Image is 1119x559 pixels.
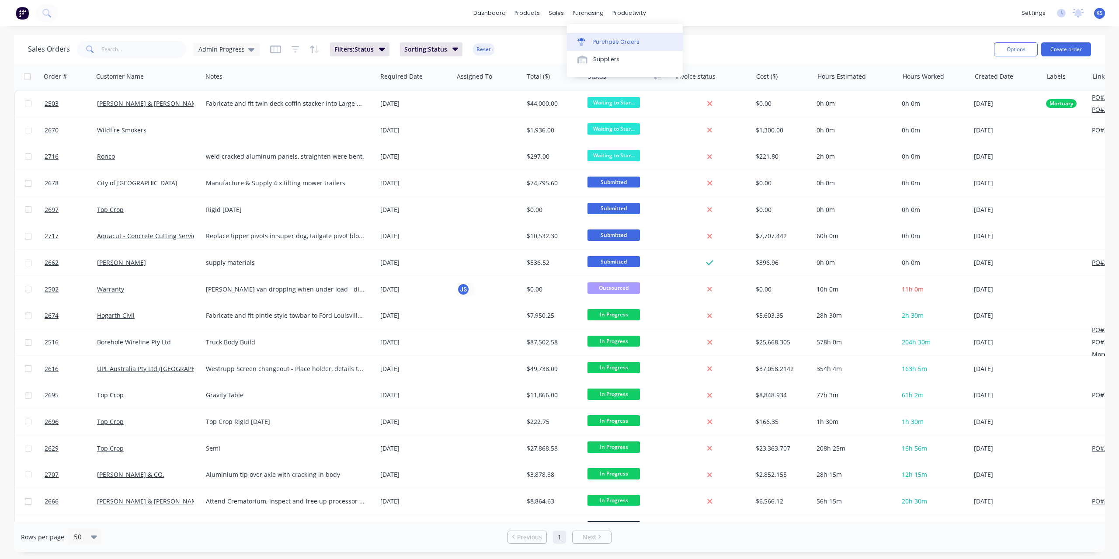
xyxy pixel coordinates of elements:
[380,72,423,81] div: Required Date
[97,285,124,293] a: Warranty
[817,444,891,453] div: 208h 25m
[587,441,640,452] span: In Progress
[608,7,650,20] div: productivity
[817,470,891,479] div: 28h 15m
[756,417,807,426] div: $166.35
[380,497,450,506] div: [DATE]
[45,302,97,329] a: 2674
[587,389,640,399] span: In Progress
[206,417,365,426] div: Top Crop Rigid [DATE]
[974,470,1039,479] div: [DATE]
[756,470,807,479] div: $2,852.155
[45,391,59,399] span: 2695
[902,391,924,399] span: 61h 2m
[527,285,578,294] div: $0.00
[45,311,59,320] span: 2674
[97,470,164,479] a: [PERSON_NAME] & CO.
[756,179,807,187] div: $0.00
[45,90,97,117] a: 2503
[583,533,596,542] span: Next
[756,311,807,320] div: $5,603.35
[45,258,59,267] span: 2662
[97,258,146,267] a: [PERSON_NAME]
[544,7,568,20] div: sales
[756,444,807,453] div: $23,363.707
[527,99,578,108] div: $44,000.00
[756,365,807,373] div: $37,058.2142
[756,205,807,214] div: $0.00
[380,338,450,347] div: [DATE]
[1092,497,1118,506] button: PO#2737
[974,311,1039,320] div: [DATE]
[902,205,920,214] span: 0h 0m
[97,152,115,160] a: Ronco
[902,311,924,319] span: 2h 30m
[45,276,97,302] a: 2502
[527,338,578,347] div: $87,502.58
[975,72,1013,81] div: Created Date
[756,338,807,347] div: $25,668.305
[45,99,59,108] span: 2503
[28,45,70,53] h1: Sales Orders
[380,126,450,135] div: [DATE]
[587,336,640,347] span: In Progress
[457,283,470,296] button: JS
[380,470,450,479] div: [DATE]
[45,515,97,541] a: 2627
[902,338,931,346] span: 204h 30m
[587,362,640,373] span: In Progress
[1092,391,1118,399] button: PO#2741
[1092,105,1118,114] button: PO#2601
[902,444,927,452] span: 16h 56m
[527,72,550,81] div: Total ($)
[45,470,59,479] span: 2707
[380,365,450,373] div: [DATE]
[205,72,222,81] div: Notes
[45,232,59,240] span: 2717
[400,42,463,56] button: Sorting:Status
[45,179,59,187] span: 2678
[97,232,199,240] a: Aquacut - Concrete Cutting Service
[974,365,1039,373] div: [DATE]
[587,97,640,108] span: Waiting to Star...
[206,179,365,187] div: Manufacture & Supply 4 x tilting mower trailers
[45,205,59,214] span: 2697
[974,205,1039,214] div: [DATE]
[817,497,891,506] div: 56h 15m
[1092,350,1112,359] button: More...
[817,179,891,187] div: 0h 0m
[527,179,578,187] div: $74,795.60
[380,205,450,214] div: [DATE]
[902,152,920,160] span: 0h 0m
[1092,338,1118,347] button: PO#2705
[568,7,608,20] div: purchasing
[974,99,1039,108] div: [DATE]
[527,444,578,453] div: $27,868.58
[1092,326,1118,334] button: PO#2725
[817,417,891,426] div: 1h 30m
[587,282,640,293] span: Outsourced
[587,123,640,134] span: Waiting to Star...
[97,338,171,346] a: Borehole Wireline Pty Ltd
[567,51,683,68] a: Suppliers
[902,470,927,479] span: 12h 15m
[45,382,97,408] a: 2695
[902,497,927,505] span: 20h 30m
[45,197,97,223] a: 2697
[469,7,510,20] a: dashboard
[902,126,920,134] span: 0h 0m
[380,99,450,108] div: [DATE]
[1092,126,1118,135] button: PO#2738
[817,126,891,135] div: 0h 0m
[45,356,97,382] a: 2616
[527,417,578,426] div: $222.75
[756,391,807,399] div: $8,848.934
[587,177,640,187] span: Submitted
[974,444,1039,453] div: [DATE]
[380,444,450,453] div: [DATE]
[206,338,365,347] div: Truck Body Build
[593,56,619,63] div: Suppliers
[756,72,778,81] div: Cost ($)
[817,285,891,294] div: 10h 0m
